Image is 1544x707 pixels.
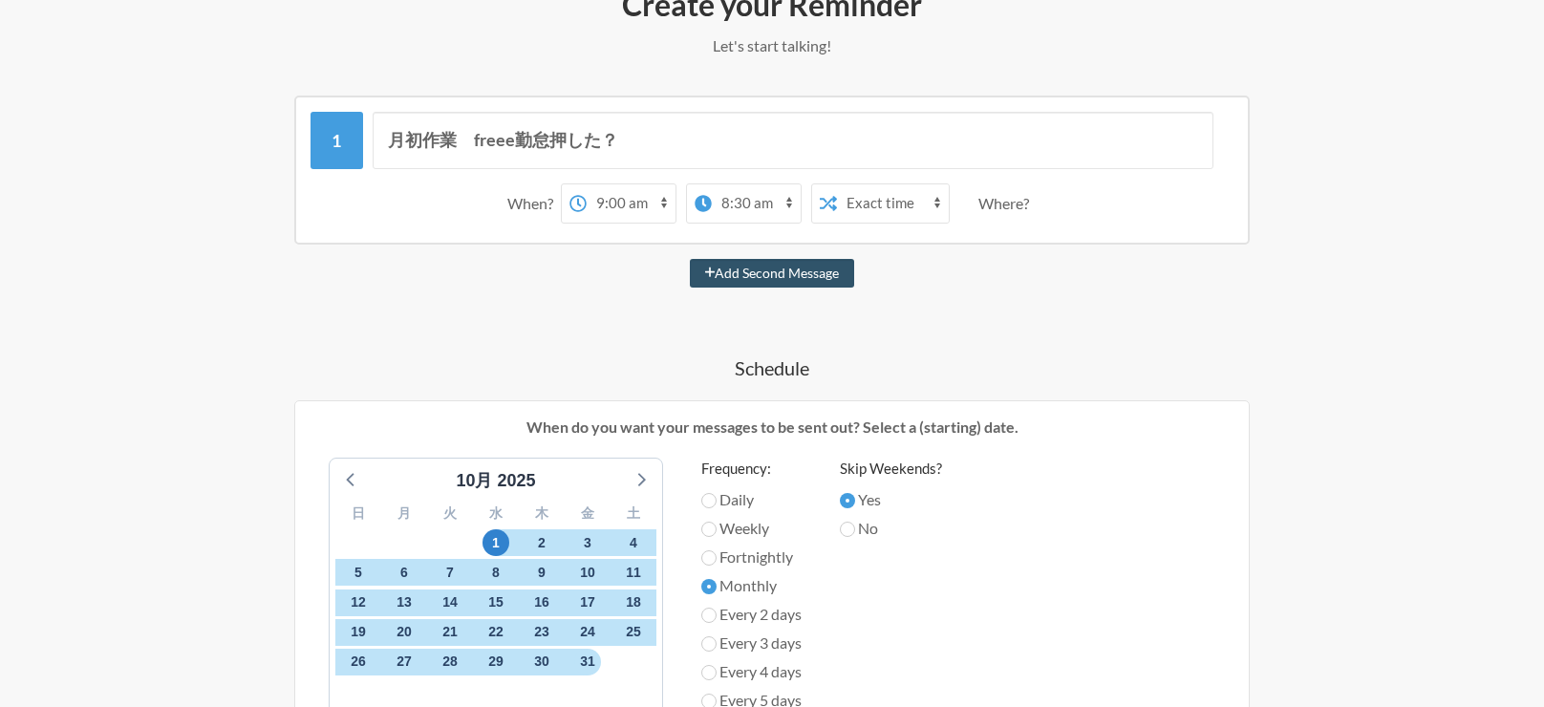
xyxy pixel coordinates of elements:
label: No [840,517,942,540]
div: 土 [611,499,656,528]
input: Every 3 days [701,636,717,652]
span: 2025年11月10日月曜日 [574,559,601,586]
div: 月 [381,499,427,528]
div: 水 [473,499,519,528]
label: Every 4 days [701,660,802,683]
div: 日 [335,499,381,528]
input: Every 4 days [701,665,717,680]
span: 2025年11月9日日曜日 [528,559,555,586]
div: Where? [978,183,1037,224]
input: No [840,522,855,537]
span: 2025年11月22日土曜日 [482,619,509,646]
input: Message [373,112,1214,169]
span: 2025年11月8日土曜日 [482,559,509,586]
div: 10月 2025 [448,468,543,494]
span: 2025年12月1日月曜日 [574,649,601,675]
span: 2025年11月1日土曜日 [482,529,509,556]
p: When do you want your messages to be sent out? Select a (starting) date. [310,416,1234,439]
label: Every 2 days [701,603,802,626]
span: 2025年11月27日木曜日 [391,649,418,675]
span: 2025年11月12日水曜日 [345,589,372,616]
span: 2025年11月25日火曜日 [620,619,647,646]
input: Yes [840,493,855,508]
span: 2025年11月28日金曜日 [437,649,463,675]
label: Frequency: [701,458,802,480]
h4: Schedule [218,354,1326,381]
span: 2025年11月7日金曜日 [437,559,463,586]
span: 2025年11月24日月曜日 [574,619,601,646]
span: 2025年11月4日火曜日 [620,529,647,556]
label: Fortnightly [701,546,802,568]
label: Skip Weekends? [840,458,942,480]
span: 2025年11月19日水曜日 [345,619,372,646]
input: Monthly [701,579,717,594]
div: 火 [427,499,473,528]
span: 2025年11月26日水曜日 [345,649,372,675]
button: Add Second Message [690,259,855,288]
span: 2025年11月23日日曜日 [528,619,555,646]
span: 2025年11月6日木曜日 [391,559,418,586]
div: When? [507,183,561,224]
input: Every 2 days [701,608,717,623]
span: 2025年11月18日火曜日 [620,589,647,616]
input: Weekly [701,522,717,537]
span: 2025年11月17日月曜日 [574,589,601,616]
span: 2025年11月15日土曜日 [482,589,509,616]
span: 2025年11月20日木曜日 [391,619,418,646]
span: 2025年11月2日日曜日 [528,529,555,556]
div: 木 [519,499,565,528]
label: Daily [701,488,802,511]
input: Fortnightly [701,550,717,566]
span: 2025年11月5日水曜日 [345,559,372,586]
span: 2025年11月11日火曜日 [620,559,647,586]
label: Yes [840,488,942,511]
input: Daily [701,493,717,508]
label: Weekly [701,517,802,540]
label: Every 3 days [701,632,802,654]
span: 2025年11月16日日曜日 [528,589,555,616]
div: 金 [565,499,611,528]
label: Monthly [701,574,802,597]
p: Let's start talking! [218,34,1326,57]
span: 2025年11月3日月曜日 [574,529,601,556]
span: 2025年11月21日金曜日 [437,619,463,646]
span: 2025年11月13日木曜日 [391,589,418,616]
span: 2025年11月30日日曜日 [528,649,555,675]
span: 2025年11月29日土曜日 [482,649,509,675]
span: 2025年11月14日金曜日 [437,589,463,616]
